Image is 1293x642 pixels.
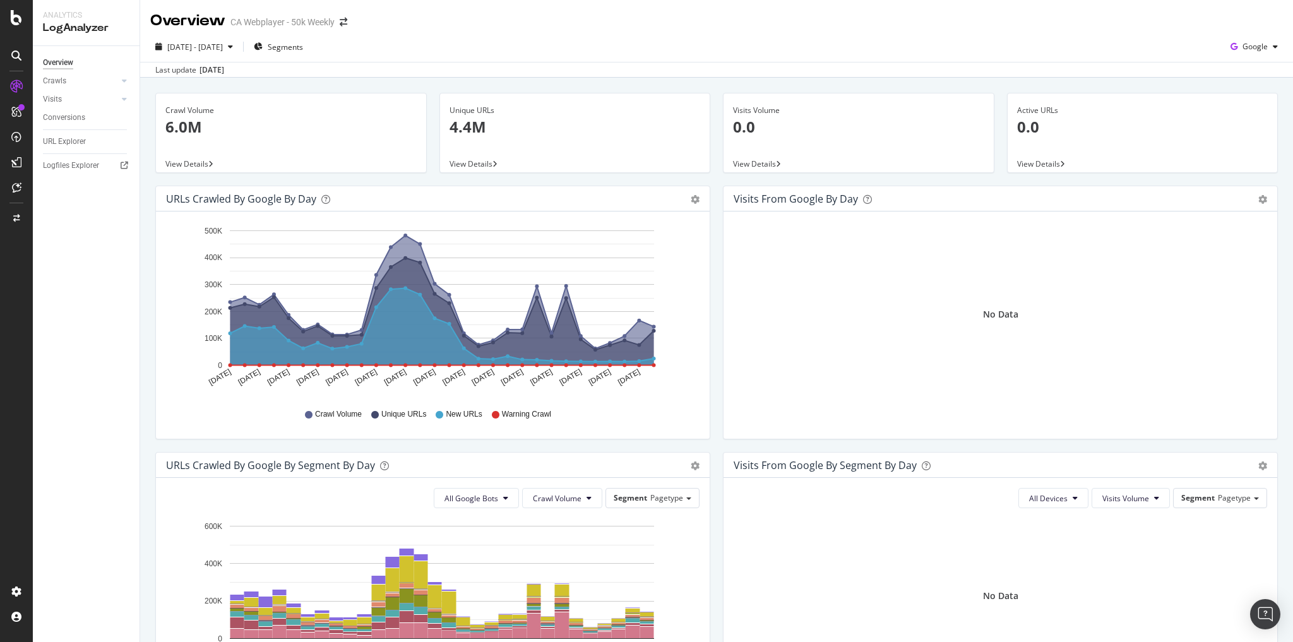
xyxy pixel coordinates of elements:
div: No Data [983,590,1018,602]
span: [DATE] - [DATE] [167,42,223,52]
a: URL Explorer [43,135,131,148]
span: Warning Crawl [502,409,551,420]
text: 500K [205,227,222,235]
div: URLs Crawled by Google by day [166,193,316,205]
text: [DATE] [237,367,262,387]
text: 200K [205,307,222,316]
text: [DATE] [616,367,641,387]
span: View Details [165,158,208,169]
div: Analytics [43,10,129,21]
a: Visits [43,93,118,106]
div: Crawl Volume [165,105,417,116]
text: [DATE] [528,367,554,387]
button: All Devices [1018,488,1088,508]
text: 600K [205,522,222,531]
p: 6.0M [165,116,417,138]
button: [DATE] - [DATE] [150,37,238,57]
div: Visits from Google By Segment By Day [734,459,917,472]
div: gear [1258,461,1267,470]
text: 100K [205,334,222,343]
text: 400K [205,559,222,568]
div: Logfiles Explorer [43,159,99,172]
button: All Google Bots [434,488,519,508]
div: Unique URLs [450,105,701,116]
div: CA Webplayer - 50k Weekly [230,16,335,28]
text: 0 [218,361,222,370]
text: [DATE] [587,367,612,387]
p: 0.0 [733,116,984,138]
text: 200K [205,597,222,606]
button: Visits Volume [1092,488,1170,508]
div: URLs Crawled by Google By Segment By Day [166,459,375,472]
div: gear [1258,195,1267,204]
text: [DATE] [324,367,349,387]
div: Visits from Google by day [734,193,858,205]
text: 300K [205,280,222,289]
div: Open Intercom Messenger [1250,599,1280,629]
text: [DATE] [295,367,320,387]
span: Pagetype [650,492,683,503]
div: [DATE] [200,64,224,76]
span: Pagetype [1218,492,1251,503]
div: LogAnalyzer [43,21,129,35]
text: [DATE] [266,367,291,387]
div: Visits [43,93,62,106]
span: Segment [1181,492,1215,503]
text: [DATE] [207,367,232,387]
span: View Details [1017,158,1060,169]
button: Google [1225,37,1283,57]
button: Crawl Volume [522,488,602,508]
span: View Details [733,158,776,169]
div: gear [691,461,700,470]
div: Active URLs [1017,105,1268,116]
p: 4.4M [450,116,701,138]
a: Conversions [43,111,131,124]
div: Overview [43,56,73,69]
button: Segments [249,37,308,57]
span: Visits Volume [1102,493,1149,504]
div: URL Explorer [43,135,86,148]
a: Crawls [43,74,118,88]
text: [DATE] [412,367,437,387]
text: [DATE] [383,367,408,387]
text: [DATE] [354,367,379,387]
svg: A chart. [166,222,696,397]
a: Overview [43,56,131,69]
div: Last update [155,64,224,76]
span: Unique URLs [381,409,426,420]
text: [DATE] [558,367,583,387]
span: Crawl Volume [315,409,362,420]
div: gear [691,195,700,204]
span: Google [1242,41,1268,52]
div: Overview [150,10,225,32]
text: [DATE] [470,367,496,387]
span: All Devices [1029,493,1068,504]
span: View Details [450,158,492,169]
span: Segments [268,42,303,52]
span: All Google Bots [444,493,498,504]
span: Segment [614,492,647,503]
div: No Data [983,308,1018,321]
div: arrow-right-arrow-left [340,18,347,27]
text: 400K [205,254,222,263]
a: Logfiles Explorer [43,159,131,172]
div: Conversions [43,111,85,124]
div: Visits Volume [733,105,984,116]
span: Crawl Volume [533,493,581,504]
text: [DATE] [441,367,467,387]
span: New URLs [446,409,482,420]
div: Crawls [43,74,66,88]
text: [DATE] [499,367,525,387]
p: 0.0 [1017,116,1268,138]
